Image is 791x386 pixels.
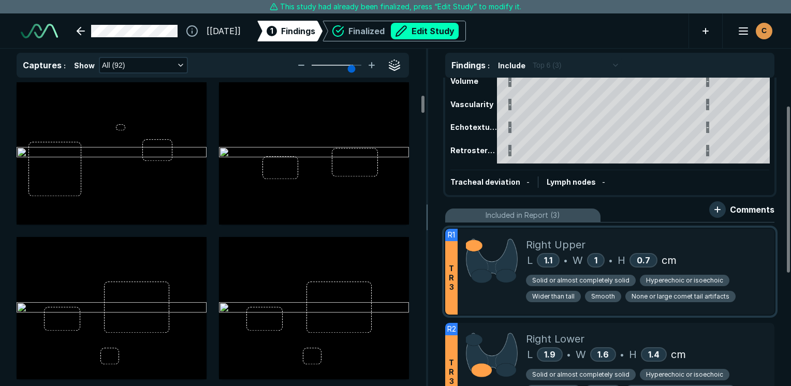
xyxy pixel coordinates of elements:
span: : [64,61,66,70]
span: cm [662,253,677,268]
span: [[DATE]] [207,25,241,37]
span: Right Upper [526,237,585,253]
span: Show [74,60,95,71]
div: Finalized [348,23,459,39]
span: • [567,348,570,361]
span: Captures [23,60,62,70]
img: b31434c8-f699-4d05-8401-03defb3a8aad [17,147,207,159]
span: Findings [281,25,315,37]
span: Top 6 (3) [533,60,561,71]
span: : [488,61,490,70]
span: Smooth [591,292,615,301]
img: fce7758e-734a-4854-b8e9-181191096d5f [219,302,409,315]
span: All (92) [102,60,125,71]
div: R1TR3Right UpperL1.1•W1•H0.7cmSolid or almost completely solidHyperechoic or isoechoicWider than ... [445,229,774,315]
span: T R 3 [449,358,454,386]
span: H [618,253,625,268]
span: This study had already been finalized, press “Edit Study” to modify it. [280,1,521,12]
span: 1.4 [648,349,660,360]
span: W [573,253,583,268]
div: FinalizedEdit Study [323,21,466,41]
span: W [576,347,586,362]
span: 1.1 [544,255,552,265]
span: 1.9 [544,349,555,360]
span: R1 [448,229,455,241]
span: Include [498,60,525,71]
span: C [761,25,767,36]
span: Findings [451,60,486,70]
img: d8dd2AAAABklEQVQDAMctjUp1SSbqAAAAAElFTkSuQmCC [466,331,518,377]
button: Edit Study [391,23,459,39]
span: - [526,177,530,186]
span: 1.6 [597,349,609,360]
img: 7734a610-2a2f-41ed-b9c5-128fabaeab48 [219,147,409,159]
span: None or large comet tail artifacts [632,292,729,301]
span: Solid or almost completely solid [532,276,629,285]
span: L [527,253,533,268]
span: Lymph nodes [547,177,596,186]
span: - [602,177,605,186]
span: Tracheal deviation [450,177,520,186]
span: Comments [730,203,774,216]
span: 1 [270,25,273,36]
span: L [527,347,533,362]
span: • [620,348,624,361]
span: Hyperechoic or isoechoic [646,276,723,285]
img: LSIMdAAAABklEQVQDAFvNszDaKCsJAAAAAElFTkSuQmCC [466,237,518,283]
span: 1 [594,255,597,265]
img: See-Mode Logo [21,24,58,38]
button: avatar-name [731,21,774,41]
span: cm [671,347,686,362]
span: Included in Report (3) [486,210,560,221]
span: Solid or almost completely solid [532,370,629,379]
span: • [609,254,612,266]
span: 0.7 [637,255,650,265]
span: T R 3 [449,264,454,292]
a: See-Mode Logo [17,20,62,42]
img: 92647d42-e356-492b-9830-cfa942c39a05 [17,302,207,315]
span: H [629,347,637,362]
span: Right Lower [526,331,584,347]
div: 1Findings [257,21,323,41]
span: Hyperechoic or isoechoic [646,370,723,379]
span: R2 [447,323,456,335]
span: Wider than tall [532,292,575,301]
div: avatar-name [756,23,772,39]
span: • [564,254,567,266]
